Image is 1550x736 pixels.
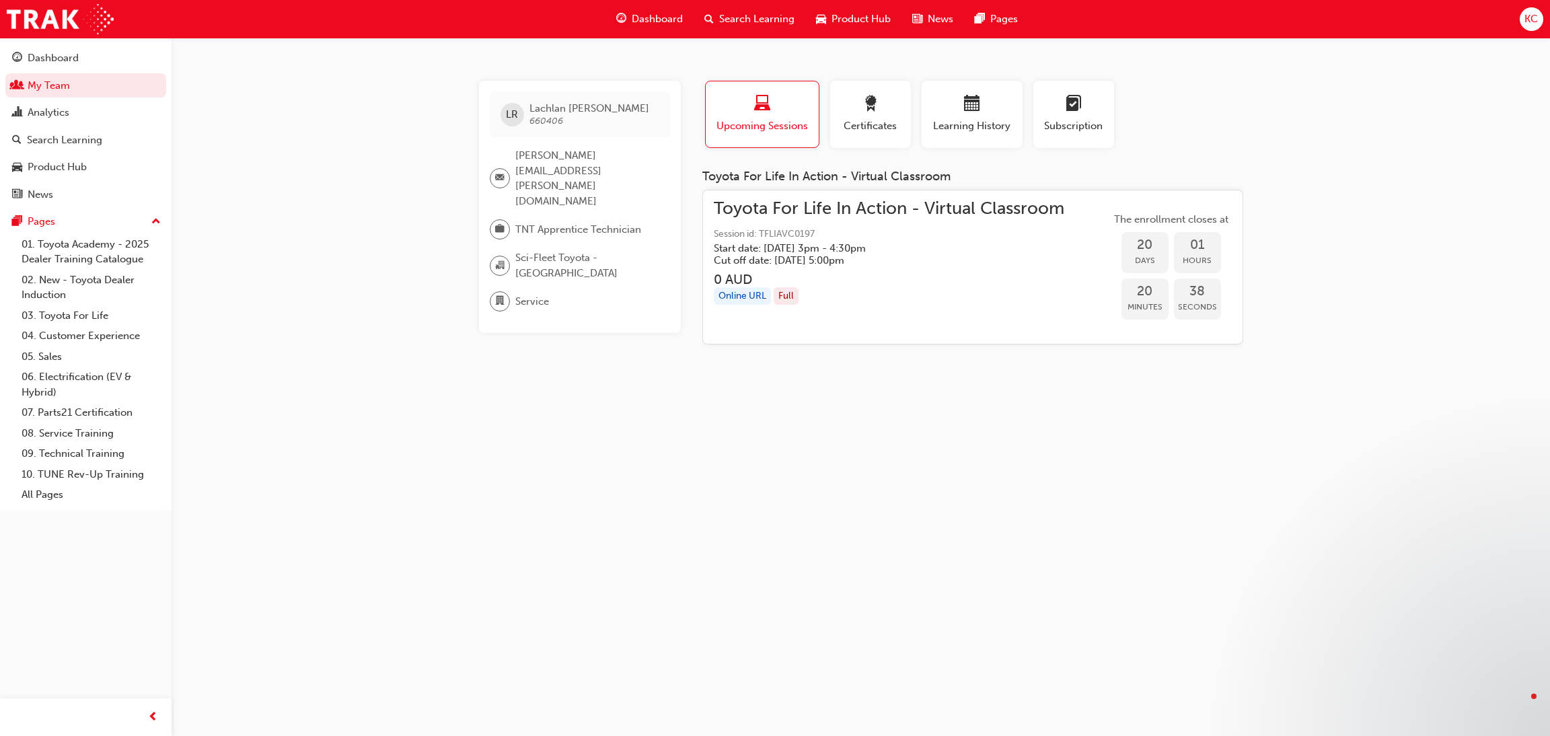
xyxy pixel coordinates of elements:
[12,189,22,201] span: news-icon
[12,216,22,228] span: pages-icon
[16,423,166,444] a: 08. Service Training
[922,81,1023,148] button: Learning History
[5,43,166,209] button: DashboardMy TeamAnalyticsSearch LearningProduct HubNews
[28,214,55,229] div: Pages
[714,254,1043,266] h5: Cut off date: [DATE] 5:00pm
[16,484,166,505] a: All Pages
[5,209,166,234] button: Pages
[5,100,166,125] a: Analytics
[5,73,166,98] a: My Team
[862,96,879,114] span: award-icon
[495,170,505,187] span: email-icon
[840,118,901,134] span: Certificates
[1111,212,1232,227] span: The enrollment closes at
[148,709,158,726] span: prev-icon
[830,81,911,148] button: Certificates
[1121,284,1169,299] span: 20
[1043,118,1104,134] span: Subscription
[1504,690,1537,723] iframe: Intercom live chat
[12,52,22,65] span: guage-icon
[16,402,166,423] a: 07. Parts21 Certification
[16,367,166,402] a: 06. Electrification (EV & Hybrid)
[28,187,53,203] div: News
[16,326,166,346] a: 04. Customer Experience
[12,161,22,174] span: car-icon
[1520,7,1543,31] button: KC
[912,11,922,28] span: news-icon
[12,135,22,147] span: search-icon
[1524,11,1538,27] span: KC
[719,11,795,27] span: Search Learning
[515,148,659,209] span: [PERSON_NAME][EMAIL_ADDRESS][PERSON_NAME][DOMAIN_NAME]
[694,5,805,33] a: search-iconSearch Learning
[990,11,1018,27] span: Pages
[495,221,505,238] span: briefcase-icon
[16,305,166,326] a: 03. Toyota For Life
[1066,96,1082,114] span: learningplan-icon
[27,133,102,148] div: Search Learning
[1121,299,1169,315] span: Minutes
[515,294,549,309] span: Service
[151,213,161,231] span: up-icon
[1174,253,1221,268] span: Hours
[529,102,649,114] span: Lachlan [PERSON_NAME]
[1174,237,1221,253] span: 01
[714,227,1064,242] span: Session id: TFLIAVC0197
[1033,81,1114,148] button: Subscription
[605,5,694,33] a: guage-iconDashboard
[5,128,166,153] a: Search Learning
[5,46,166,71] a: Dashboard
[714,272,1064,287] h3: 0 AUD
[816,11,826,28] span: car-icon
[28,159,87,175] div: Product Hub
[16,443,166,464] a: 09. Technical Training
[5,182,166,207] a: News
[714,201,1064,217] span: Toyota For Life In Action - Virtual Classroom
[1121,237,1169,253] span: 20
[16,346,166,367] a: 05. Sales
[714,201,1232,334] a: Toyota For Life In Action - Virtual ClassroomSession id: TFLIAVC0197Start date: [DATE] 3pm - 4:30...
[1174,284,1221,299] span: 38
[529,115,563,126] span: 660406
[754,96,770,114] span: laptop-icon
[515,250,659,281] span: Sci-Fleet Toyota - [GEOGRAPHIC_DATA]
[12,80,22,92] span: people-icon
[716,118,809,134] span: Upcoming Sessions
[515,222,641,237] span: TNT Apprentice Technician
[28,105,69,120] div: Analytics
[16,270,166,305] a: 02. New - Toyota Dealer Induction
[832,11,891,27] span: Product Hub
[714,242,1043,254] h5: Start date: [DATE] 3pm - 4:30pm
[16,234,166,270] a: 01. Toyota Academy - 2025 Dealer Training Catalogue
[705,81,819,148] button: Upcoming Sessions
[1174,299,1221,315] span: Seconds
[975,11,985,28] span: pages-icon
[495,257,505,274] span: organisation-icon
[928,11,953,27] span: News
[901,5,964,33] a: news-iconNews
[506,107,518,122] span: LR
[495,293,505,310] span: department-icon
[7,4,114,34] img: Trak
[702,170,1243,184] div: Toyota For Life In Action - Virtual Classroom
[28,50,79,66] div: Dashboard
[12,107,22,119] span: chart-icon
[16,464,166,485] a: 10. TUNE Rev-Up Training
[964,5,1029,33] a: pages-iconPages
[932,118,1012,134] span: Learning History
[774,287,799,305] div: Full
[805,5,901,33] a: car-iconProduct Hub
[5,155,166,180] a: Product Hub
[616,11,626,28] span: guage-icon
[704,11,714,28] span: search-icon
[1121,253,1169,268] span: Days
[714,287,771,305] div: Online URL
[632,11,683,27] span: Dashboard
[964,96,980,114] span: calendar-icon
